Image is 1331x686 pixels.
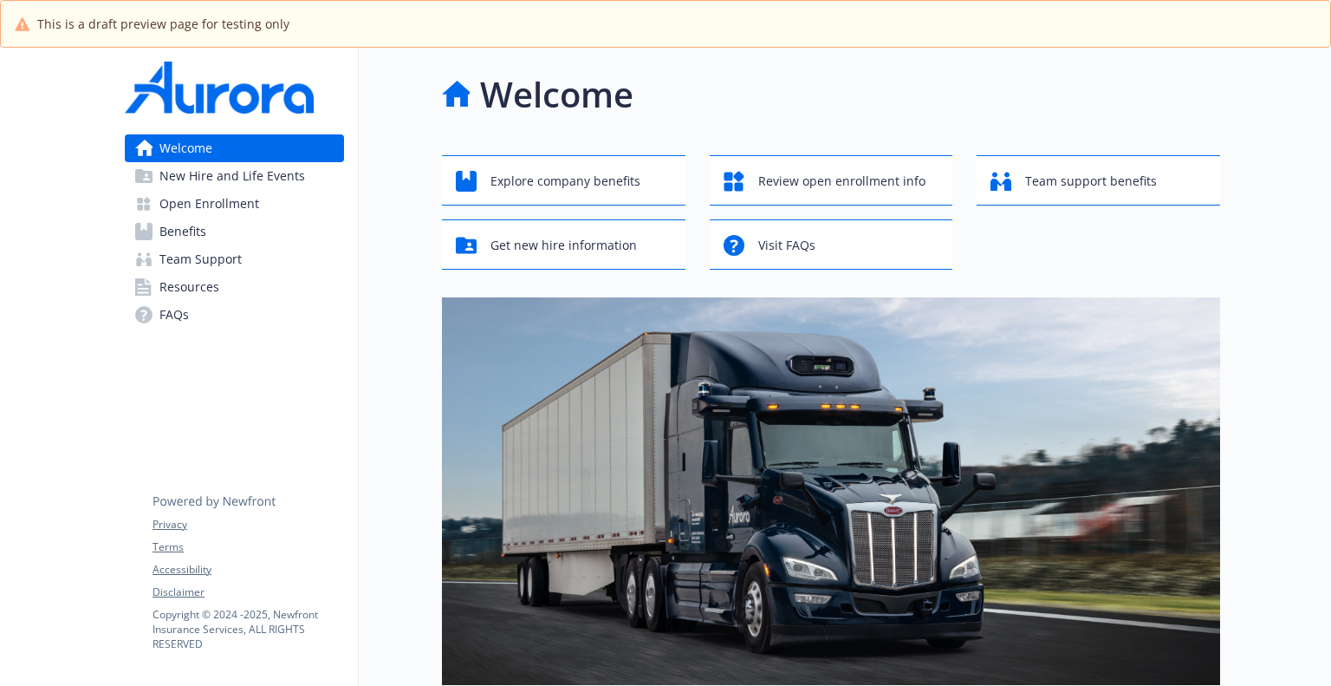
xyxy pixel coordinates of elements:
a: Privacy [153,517,343,532]
button: Review open enrollment info [710,155,953,206]
a: Terms [153,539,343,555]
a: Open Enrollment [125,190,344,218]
span: New Hire and Life Events [159,162,305,190]
span: Review open enrollment info [758,165,925,198]
a: Resources [125,273,344,301]
button: Team support benefits [977,155,1220,206]
span: Benefits [159,218,206,245]
img: overview page banner [442,297,1220,685]
span: FAQs [159,301,189,329]
span: Welcome [159,134,212,162]
button: Visit FAQs [710,219,953,270]
button: Get new hire information [442,219,685,270]
a: Team Support [125,245,344,273]
span: Team Support [159,245,242,273]
span: Open Enrollment [159,190,259,218]
span: Team support benefits [1025,165,1157,198]
a: Welcome [125,134,344,162]
span: Resources [159,273,219,301]
span: Visit FAQs [758,229,815,262]
span: This is a draft preview page for testing only [37,15,289,33]
a: Disclaimer [153,585,343,600]
button: Explore company benefits [442,155,685,206]
span: Get new hire information [490,229,637,262]
a: New Hire and Life Events [125,162,344,190]
a: Benefits [125,218,344,245]
p: Copyright © 2024 - 2025 , Newfront Insurance Services, ALL RIGHTS RESERVED [153,607,343,651]
a: FAQs [125,301,344,329]
span: Explore company benefits [490,165,640,198]
a: Accessibility [153,562,343,578]
h1: Welcome [480,69,633,121]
